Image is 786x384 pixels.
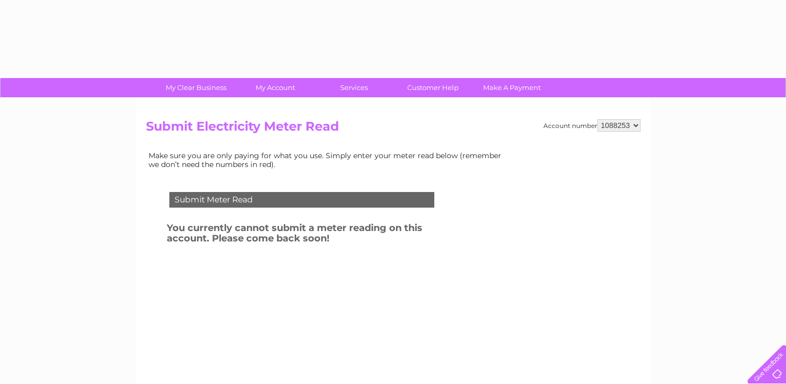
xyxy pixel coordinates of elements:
[153,78,239,97] a: My Clear Business
[469,78,555,97] a: Make A Payment
[167,221,462,249] h3: You currently cannot submit a meter reading on this account. Please come back soon!
[232,78,318,97] a: My Account
[311,78,397,97] a: Services
[169,192,434,208] div: Submit Meter Read
[146,119,641,139] h2: Submit Electricity Meter Read
[390,78,476,97] a: Customer Help
[543,119,641,132] div: Account number
[146,149,510,171] td: Make sure you are only paying for what you use. Simply enter your meter read below (remember we d...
